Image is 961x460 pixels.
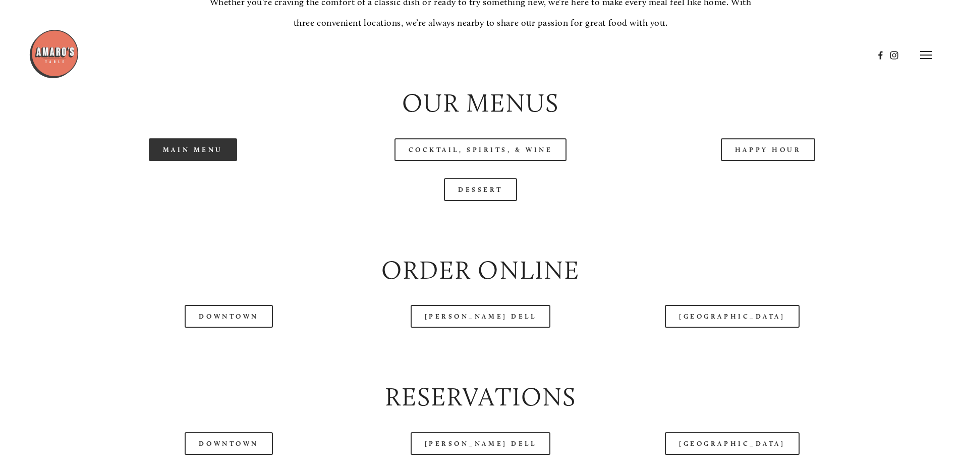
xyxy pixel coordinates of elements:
a: Downtown [185,432,272,455]
a: [PERSON_NAME] Dell [411,305,551,328]
a: [PERSON_NAME] Dell [411,432,551,455]
a: Dessert [444,178,517,201]
a: [GEOGRAPHIC_DATA] [665,305,799,328]
img: Amaro's Table [29,29,79,79]
a: [GEOGRAPHIC_DATA] [665,432,799,455]
a: Happy Hour [721,138,816,161]
a: Main Menu [149,138,237,161]
a: Cocktail, Spirits, & Wine [394,138,567,161]
h2: Order Online [58,252,903,288]
a: Downtown [185,305,272,328]
h2: Reservations [58,379,903,415]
